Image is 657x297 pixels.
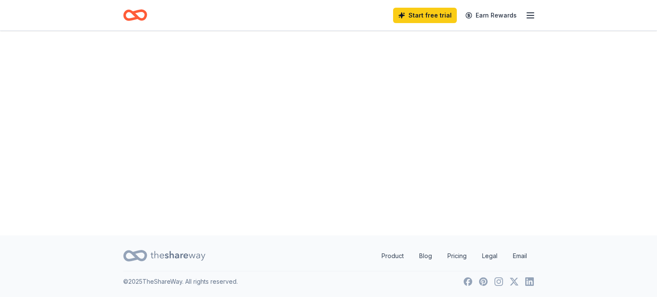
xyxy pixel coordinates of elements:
a: Earn Rewards [460,8,522,23]
a: Email [506,247,534,265]
a: Blog [412,247,439,265]
a: Product [375,247,411,265]
a: Legal [475,247,504,265]
a: Pricing [441,247,474,265]
a: Home [123,5,147,25]
p: © 2025 TheShareWay. All rights reserved. [123,276,238,287]
nav: quick links [375,247,534,265]
a: Start free trial [393,8,457,23]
